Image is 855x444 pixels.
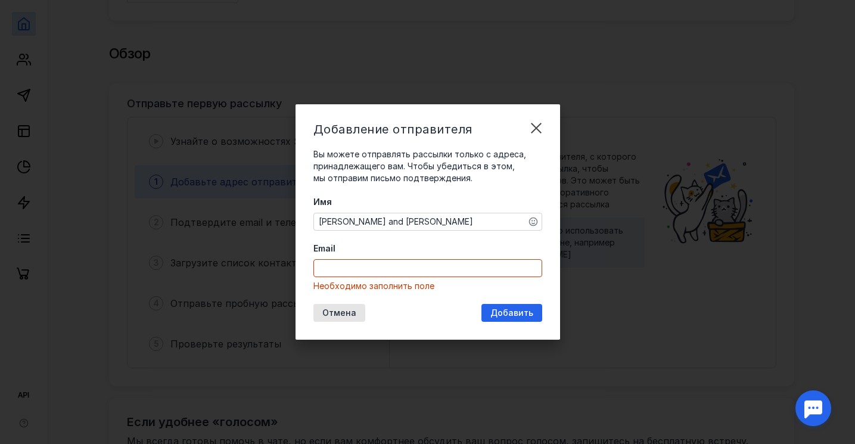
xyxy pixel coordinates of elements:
[313,122,472,136] span: Добавление отправителя
[313,304,365,322] button: Отмена
[313,196,332,208] span: Имя
[313,280,542,292] div: Необходимо заполнить поле
[481,304,542,322] button: Добавить
[314,213,542,230] textarea: [PERSON_NAME] and [PERSON_NAME]
[313,243,335,254] span: Email
[322,308,356,318] span: Отмена
[490,308,533,318] span: Добавить
[313,149,526,183] span: Вы можете отправлять рассылки только с адреса, принадлежащего вам. Чтобы убедиться в этом, мы отп...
